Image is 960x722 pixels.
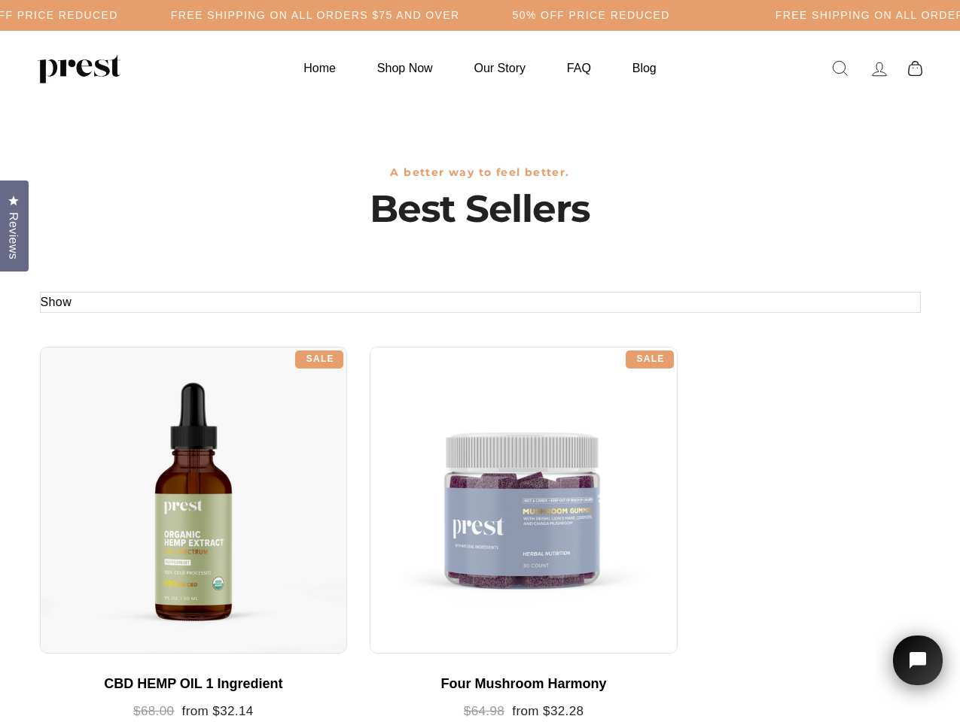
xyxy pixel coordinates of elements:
[285,53,355,83] a: Home
[285,53,675,83] ul: Primary
[385,676,663,693] div: Four Mushroom Harmony
[55,704,333,720] div: from $32.14
[548,53,610,83] a: FAQ
[614,53,675,83] a: Blog
[55,676,333,693] div: CBD HEMP OIL 1 Ingredient
[40,166,921,179] h3: A better way to feel better.
[41,293,72,312] button: Show
[40,187,921,232] h1: Best Sellers
[295,350,343,369] div: Sale
[358,53,452,83] a: Shop Now
[876,617,960,722] iframe: Tidio Chat
[133,704,174,718] span: $68.00
[38,53,120,83] img: PREST ORGANICS
[456,53,544,83] a: Our Story
[171,9,460,22] h5: Free Shipping on all orders $75 and over
[513,9,670,22] h5: 50% OFF PRICE REDUCED
[385,704,663,720] div: from $32.28
[464,704,504,718] span: $64.98
[4,212,23,259] span: Reviews
[626,350,674,369] div: Sale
